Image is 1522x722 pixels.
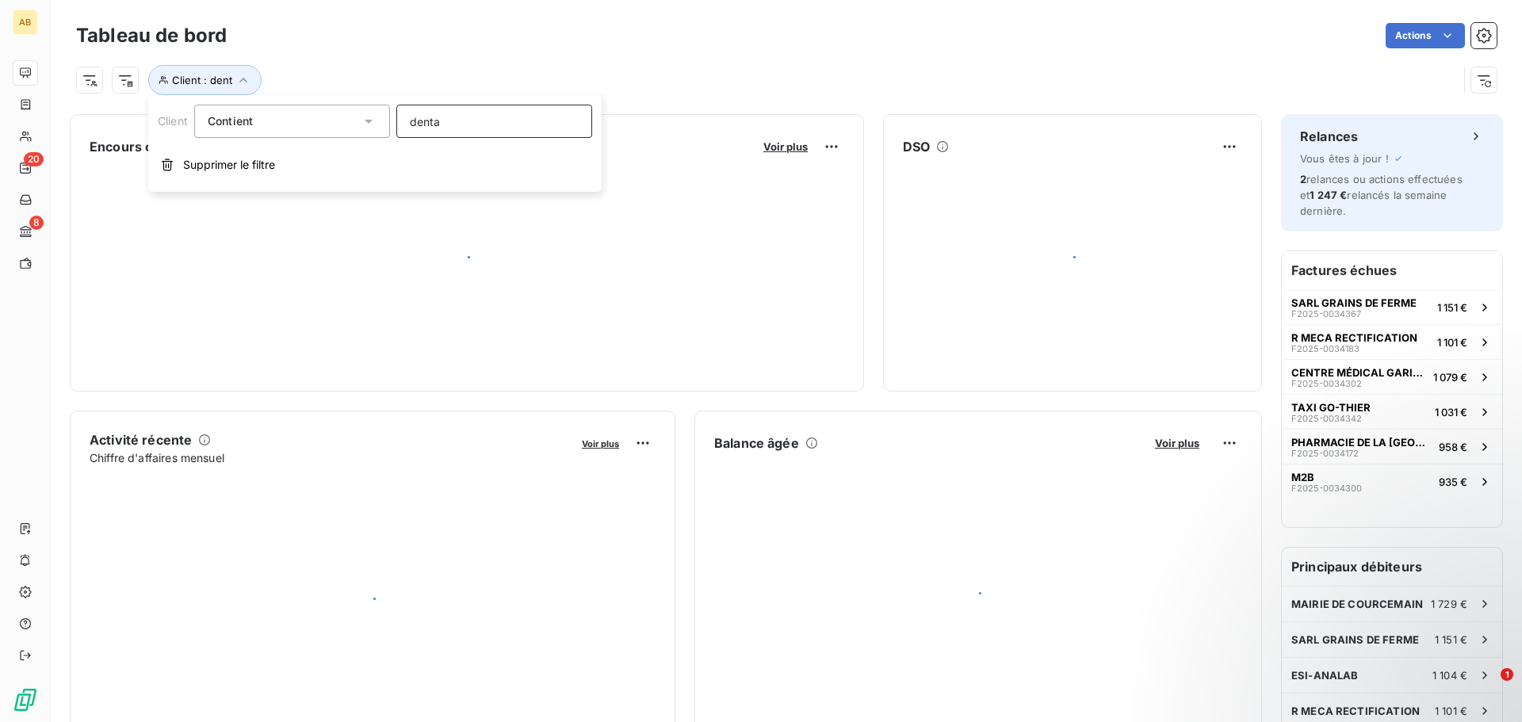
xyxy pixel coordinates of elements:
span: SARL GRAINS DE FERME [1291,296,1417,309]
span: F2025-0034300 [1291,483,1362,493]
button: R MECA RECTIFICATIONF2025-00341831 101 € [1282,324,1502,359]
span: Voir plus [763,140,808,153]
span: M2B [1291,471,1314,483]
iframe: Intercom live chat [1468,668,1506,706]
h6: Factures échues [1282,251,1502,289]
span: 8 [29,216,44,230]
h6: Encours client [90,137,180,156]
span: 935 € [1439,476,1467,488]
iframe: Intercom notifications message [1205,568,1522,679]
img: Logo LeanPay [13,687,38,712]
span: 1 079 € [1433,371,1467,384]
span: 1 101 € [1435,705,1467,717]
button: Voir plus [759,139,813,154]
span: 1 151 € [1437,301,1467,314]
span: 1 [1501,668,1513,681]
span: Voir plus [582,438,619,449]
h6: Activité récente [90,430,192,449]
button: Client : dent [148,65,262,95]
h6: Balance âgée [714,434,799,453]
button: SARL GRAINS DE FERMEF2025-00343671 151 € [1282,289,1502,324]
span: Client : dent [172,74,232,86]
span: Contient [208,114,253,128]
span: CENTRE MÉDICAL GARIBALDI [1291,366,1427,379]
span: 1 101 € [1437,336,1467,349]
button: Actions [1386,23,1465,48]
button: Voir plus [577,436,624,450]
span: 20 [24,152,44,166]
h6: DSO [903,137,930,156]
button: M2BF2025-0034300935 € [1282,464,1502,499]
span: F2025-0034172 [1291,449,1359,458]
span: TAXI GO-THIER [1291,401,1371,414]
span: F2025-0034302 [1291,379,1362,388]
span: F2025-0034342 [1291,414,1362,423]
span: R MECA RECTIFICATION [1291,331,1417,344]
span: relances ou actions effectuées et relancés la semaine dernière. [1300,173,1463,217]
button: TAXI GO-THIERF2025-00343421 031 € [1282,394,1502,429]
span: Client [158,114,188,128]
h3: Tableau de bord [76,21,227,50]
button: CENTRE MÉDICAL GARIBALDIF2025-00343021 079 € [1282,359,1502,394]
span: 2 [1300,173,1306,185]
button: Supprimer le filtre [148,147,602,182]
h6: Relances [1300,127,1358,146]
button: PHARMACIE DE LA [GEOGRAPHIC_DATA]F2025-0034172958 € [1282,429,1502,464]
span: 958 € [1439,441,1467,453]
input: placeholder [396,105,592,138]
span: 1 031 € [1435,406,1467,418]
div: AB [13,10,38,35]
span: Vous êtes à jour ! [1300,152,1389,165]
span: F2025-0034367 [1291,309,1361,319]
span: R MECA RECTIFICATION [1291,705,1420,717]
span: PHARMACIE DE LA [GEOGRAPHIC_DATA] [1291,436,1432,449]
button: Voir plus [1150,436,1204,450]
span: F2025-0034183 [1291,344,1359,353]
span: Chiffre d'affaires mensuel [90,449,571,466]
span: 1 247 € [1310,189,1347,201]
span: Supprimer le filtre [183,157,275,173]
span: Voir plus [1155,437,1199,449]
h6: Principaux débiteurs [1282,548,1502,586]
